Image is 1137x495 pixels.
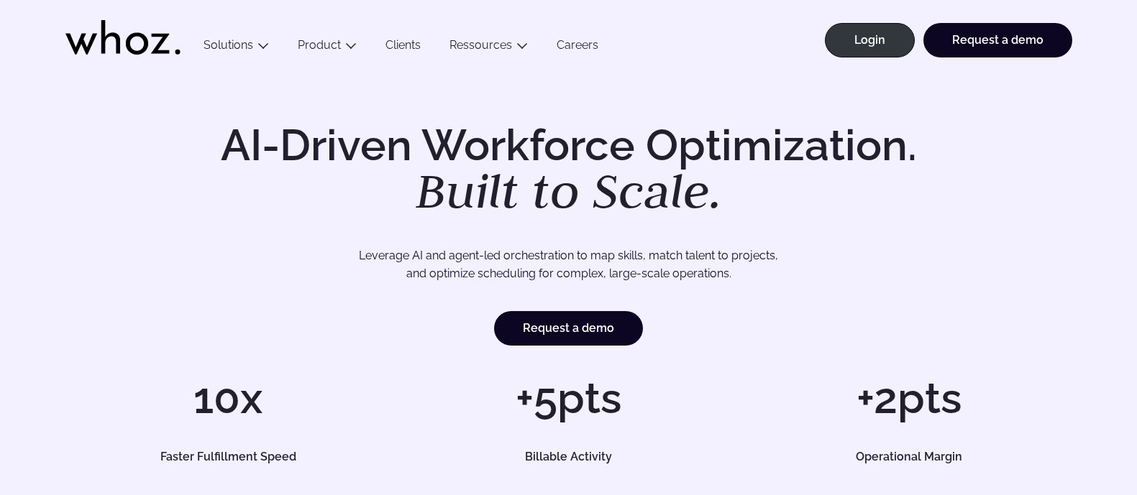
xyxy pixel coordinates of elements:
h5: Billable Activity [422,451,716,463]
a: Login [825,23,915,57]
button: Product [283,38,371,57]
a: Ressources [449,38,512,52]
button: Ressources [435,38,542,57]
a: Clients [371,38,435,57]
h5: Faster Fulfillment Speed [81,451,375,463]
h1: 10x [65,376,391,420]
h1: +2pts [746,376,1072,420]
em: Built to Scale. [416,159,722,222]
h1: AI-Driven Workforce Optimization. [201,124,937,216]
p: Leverage AI and agent-led orchestration to map skills, match talent to projects, and optimize sch... [116,246,1022,283]
a: Product [298,38,341,52]
a: Careers [542,38,613,57]
a: Request a demo [494,311,643,346]
h5: Operational Margin [762,451,1056,463]
button: Solutions [189,38,283,57]
a: Request a demo [923,23,1072,57]
h1: +5pts [406,376,731,420]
